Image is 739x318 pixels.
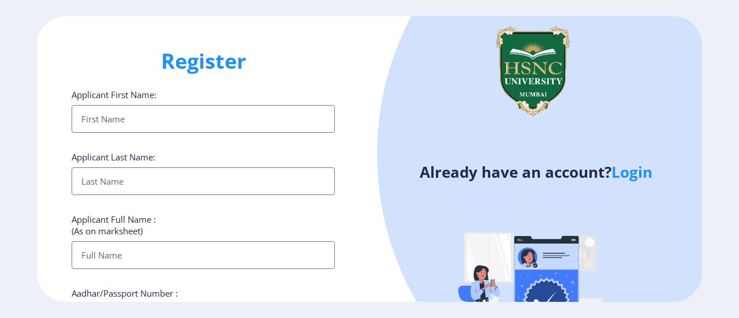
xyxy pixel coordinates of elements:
[72,89,156,100] label: Applicant First Name:
[72,47,335,75] h1: Register
[72,167,335,195] input: Last Name
[611,162,652,182] a: Login
[72,287,178,299] label: Aadhar/Passport Number :
[72,241,335,269] input: Full Name
[72,151,155,163] label: Applicant Last Name:
[478,16,588,126] img: logo
[72,105,335,133] input: First Name
[72,214,156,237] label: Applicant Full Name : (As on marksheet)
[378,163,693,181] h4: Already have an account?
